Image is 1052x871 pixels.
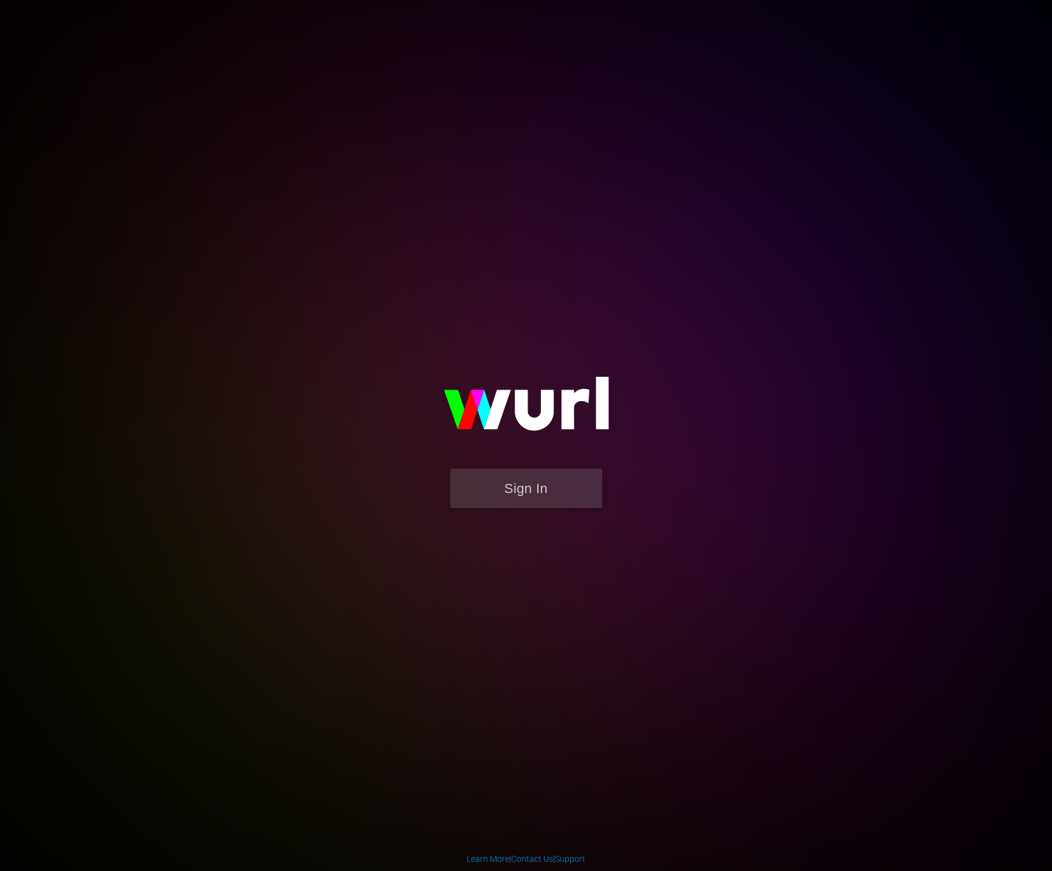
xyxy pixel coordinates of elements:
div: | | [467,853,585,865]
button: Sign In [450,469,602,508]
img: wurl-logo-on-black-223613ac3d8ba8fe6dc639794a292ebdb59501304c7dfd60c99c58986ef67473.svg [405,351,648,469]
a: Support [555,854,585,864]
a: Learn More [467,854,509,864]
a: Contact Us [511,854,553,864]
